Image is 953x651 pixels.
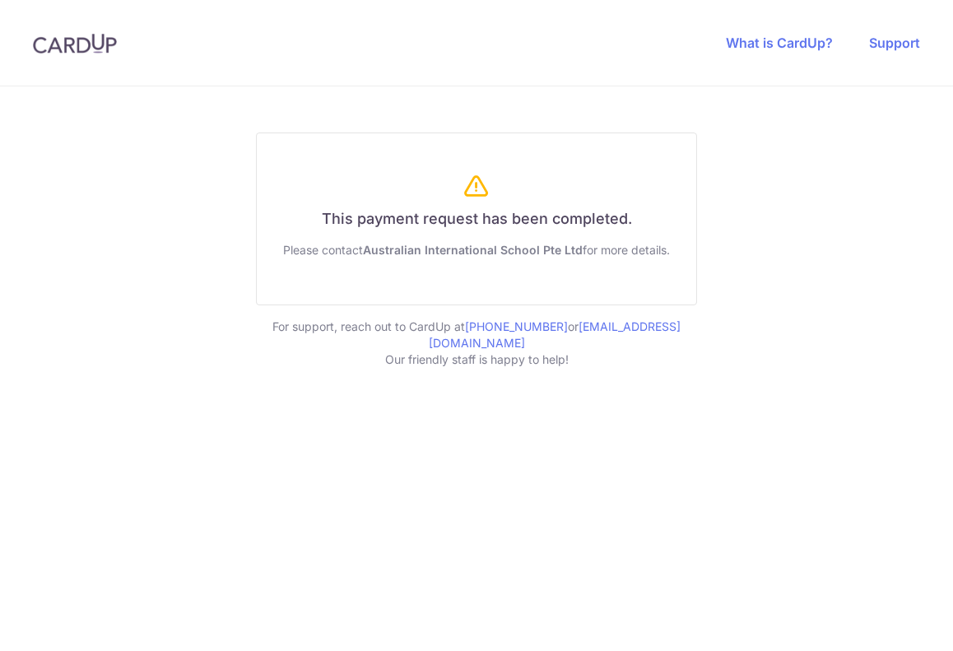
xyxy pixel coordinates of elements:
[869,35,920,51] a: Support
[465,319,568,333] a: [PHONE_NUMBER]
[726,35,833,51] a: What is CardUp?
[33,34,117,53] img: CardUp Logo
[277,242,676,258] div: Please contact for more details.
[256,319,697,351] p: For support, reach out to CardUp at or
[277,210,676,229] h6: This payment request has been completed.
[363,243,583,257] span: Australian International School Pte Ltd
[256,351,697,368] p: Our friendly staff is happy to help!
[429,319,681,350] a: [EMAIL_ADDRESS][DOMAIN_NAME]
[848,602,937,643] iframe: Opens a widget where you can find more information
